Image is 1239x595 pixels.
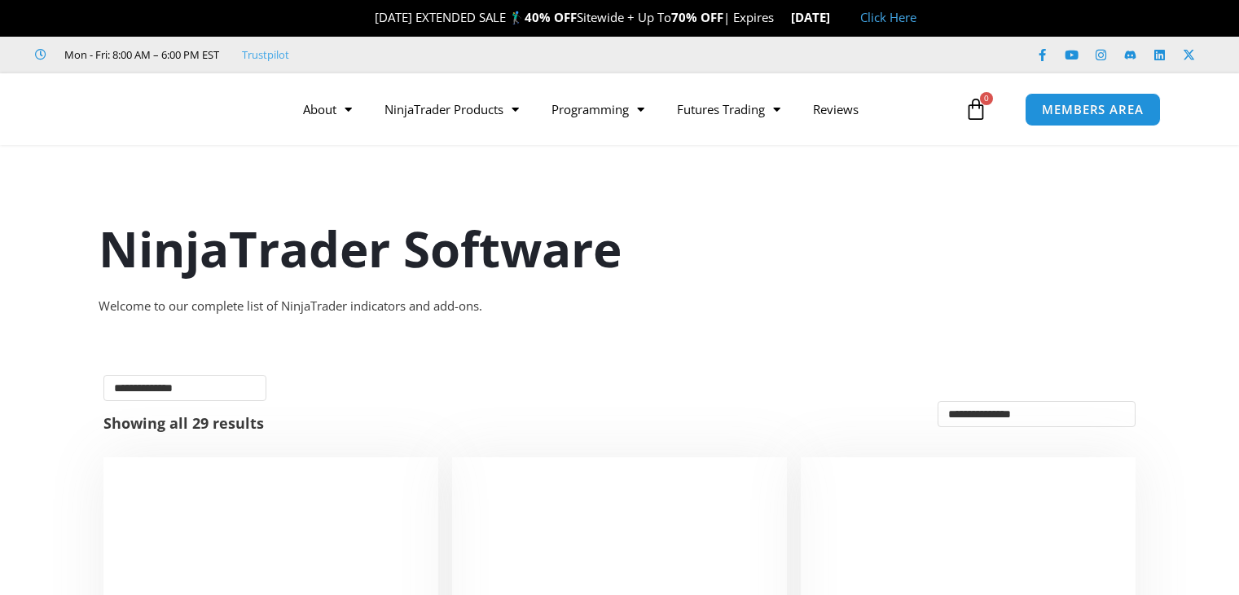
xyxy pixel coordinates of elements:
[368,90,535,128] a: NinjaTrader Products
[860,9,916,25] a: Click Here
[525,9,577,25] strong: 40% OFF
[535,90,661,128] a: Programming
[831,11,843,24] img: 🏭
[287,90,960,128] nav: Menu
[661,90,797,128] a: Futures Trading
[940,86,1012,133] a: 0
[287,90,368,128] a: About
[797,90,875,128] a: Reviews
[60,45,219,64] span: Mon - Fri: 8:00 AM – 6:00 PM EST
[1025,93,1161,126] a: MEMBERS AREA
[775,11,787,24] img: ⌛
[358,9,791,25] span: [DATE] EXTENDED SALE 🏌️‍♂️ Sitewide + Up To | Expires
[103,416,264,430] p: Showing all 29 results
[242,45,289,64] a: Trustpilot
[791,9,844,25] strong: [DATE]
[60,80,235,139] img: LogoAI | Affordable Indicators – NinjaTrader
[99,295,1141,318] div: Welcome to our complete list of NinjaTrader indicators and add-ons.
[671,9,723,25] strong: 70% OFF
[1042,104,1144,116] span: MEMBERS AREA
[980,92,993,105] span: 0
[362,11,374,24] img: 🎉
[938,401,1136,427] select: Shop order
[99,214,1141,283] h1: NinjaTrader Software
